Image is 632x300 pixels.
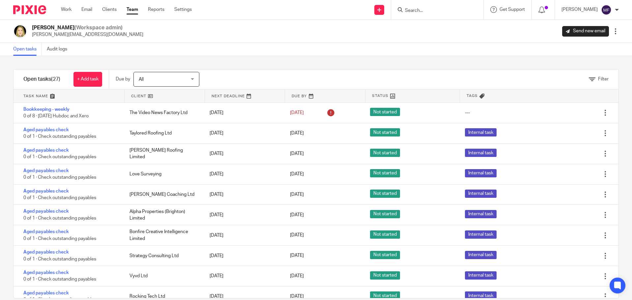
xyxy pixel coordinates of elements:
[23,175,96,180] span: 0 of 1 · Check outstanding payables
[123,205,203,225] div: Alpha Properties (Brighton) Limited
[74,25,123,30] span: (Workspace admin)
[465,149,497,157] span: Internal task
[465,271,497,280] span: Internal task
[47,43,72,56] a: Audit logs
[203,106,283,119] div: [DATE]
[465,291,497,300] span: Internal task
[123,106,203,119] div: The Video News Factory Ltd
[465,109,470,116] div: ---
[23,229,69,234] a: Aged payables check
[123,127,203,140] div: Taylored Roofing Ltd
[23,270,69,275] a: Aged payables check
[290,294,304,299] span: [DATE]
[290,233,304,238] span: [DATE]
[290,151,304,156] span: [DATE]
[23,134,96,139] span: 0 of 1 · Check outstanding payables
[123,225,203,245] div: Bonfire Creative Intelligence Limited
[465,169,497,177] span: Internal task
[139,77,144,82] span: All
[370,291,400,300] span: Not started
[148,6,164,13] a: Reports
[13,24,27,38] img: Phoebe%20Black.png
[203,249,283,262] div: [DATE]
[203,147,283,160] div: [DATE]
[23,128,69,132] a: Aged payables check
[102,6,117,13] a: Clients
[290,274,304,279] span: [DATE]
[203,188,283,201] div: [DATE]
[370,190,400,198] span: Not started
[123,269,203,283] div: Vyvd Ltd
[23,257,96,261] span: 0 of 1 · Check outstanding payables
[13,43,42,56] a: Open tasks
[370,210,400,218] span: Not started
[23,195,96,200] span: 0 of 1 · Check outstanding payables
[290,254,304,258] span: [DATE]
[372,93,388,99] span: Status
[203,127,283,140] div: [DATE]
[32,24,143,31] h2: [PERSON_NAME]
[123,249,203,262] div: Strategy Consulting Ltd
[370,230,400,239] span: Not started
[500,7,525,12] span: Get Support
[370,169,400,177] span: Not started
[465,210,497,218] span: Internal task
[290,172,304,176] span: [DATE]
[61,6,72,13] a: Work
[81,6,92,13] a: Email
[465,128,497,136] span: Internal task
[601,5,612,15] img: svg%3E
[116,76,130,82] p: Due by
[123,167,203,181] div: Love Surveying
[290,213,304,217] span: [DATE]
[123,144,203,164] div: [PERSON_NAME] Roofing Limited
[203,229,283,242] div: [DATE]
[370,149,400,157] span: Not started
[370,108,400,116] span: Not started
[174,6,192,13] a: Settings
[370,128,400,136] span: Not started
[23,107,70,112] a: Bookkeeping - weekly
[290,131,304,135] span: [DATE]
[13,5,46,14] img: Pixie
[598,77,609,81] span: Filter
[23,189,69,194] a: Aged payables check
[465,230,497,239] span: Internal task
[23,76,60,83] h1: Open tasks
[404,8,464,14] input: Search
[203,269,283,283] div: [DATE]
[127,6,138,13] a: Team
[370,271,400,280] span: Not started
[23,209,69,214] a: Aged payables check
[23,114,89,119] span: 0 of 8 · [DATE] Hubdoc and Xero
[23,216,96,221] span: 0 of 1 · Check outstanding payables
[290,110,304,115] span: [DATE]
[465,251,497,259] span: Internal task
[51,76,60,82] span: (27)
[370,251,400,259] span: Not started
[23,291,69,295] a: Aged payables check
[23,250,69,255] a: Aged payables check
[23,148,69,153] a: Aged payables check
[23,277,96,282] span: 0 of 1 · Check outstanding payables
[23,236,96,241] span: 0 of 1 · Check outstanding payables
[32,31,143,38] p: [PERSON_NAME][EMAIL_ADDRESS][DOMAIN_NAME]
[73,72,102,87] a: + Add task
[561,6,598,13] p: [PERSON_NAME]
[123,188,203,201] div: [PERSON_NAME] Coaching Ltd
[203,208,283,222] div: [DATE]
[562,26,609,37] a: Send new email
[290,192,304,197] span: [DATE]
[203,167,283,181] div: [DATE]
[23,155,96,159] span: 0 of 1 · Check outstanding payables
[467,93,478,99] span: Tags
[23,168,69,173] a: Aged payables check
[465,190,497,198] span: Internal task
